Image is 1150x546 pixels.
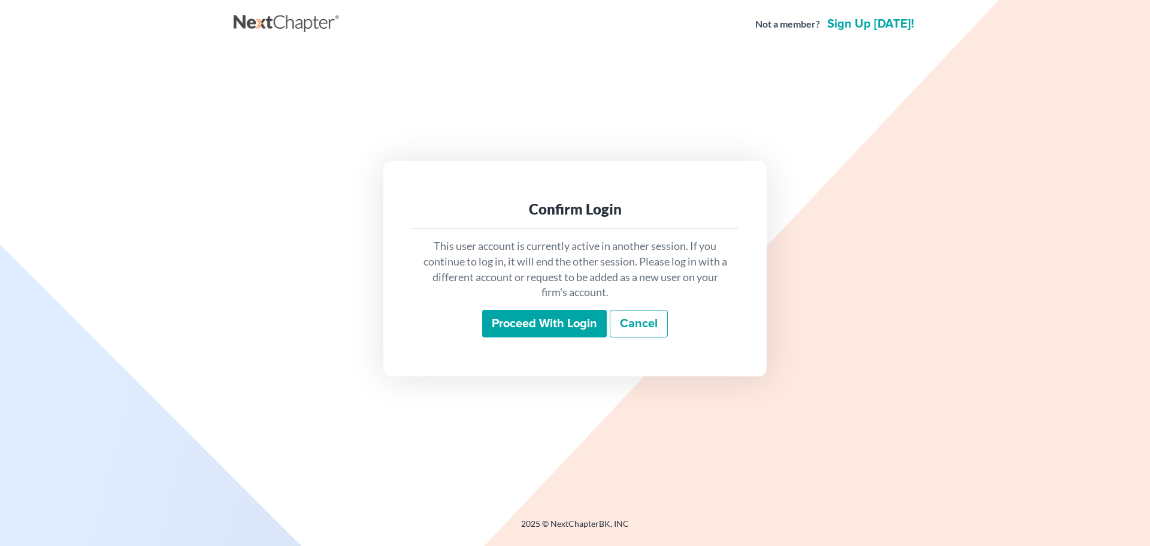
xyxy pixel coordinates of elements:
[755,17,820,31] strong: Not a member?
[482,310,607,337] input: Proceed with login
[234,518,916,539] div: 2025 © NextChapterBK, INC
[610,310,668,337] a: Cancel
[825,18,916,30] a: Sign up [DATE]!
[422,200,728,219] div: Confirm Login
[422,239,728,300] p: This user account is currently active in another session. If you continue to log in, it will end ...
